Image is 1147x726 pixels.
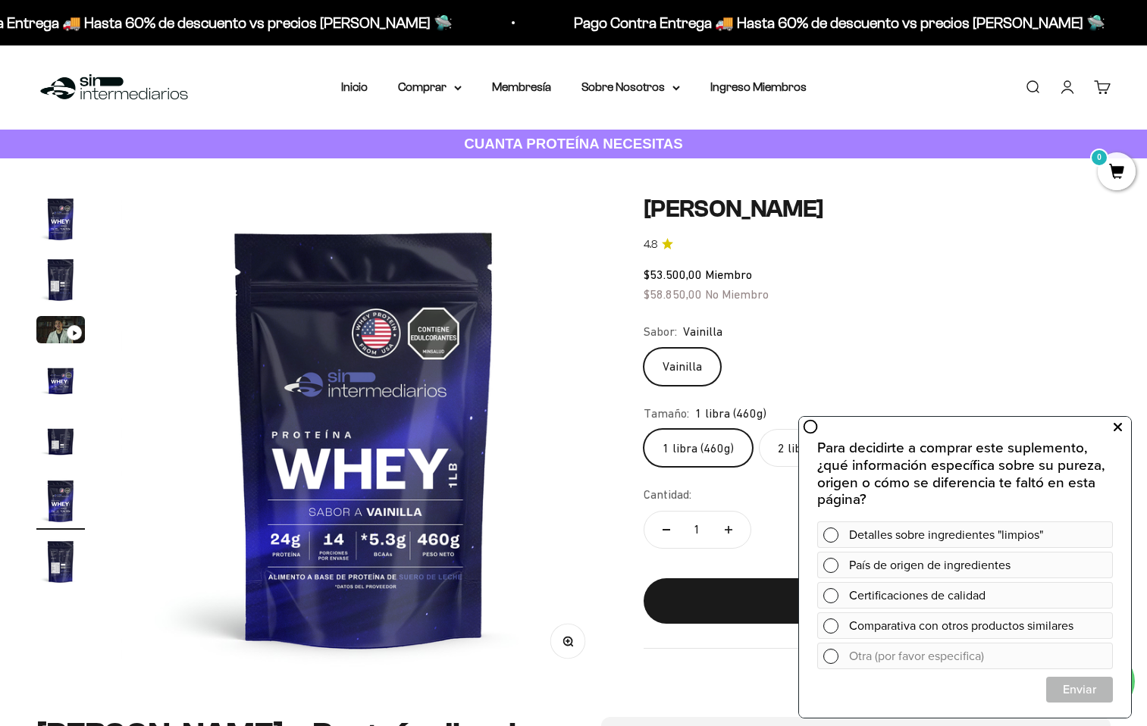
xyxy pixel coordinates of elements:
[644,287,702,301] span: $58.850,00
[36,355,85,404] img: Proteína Whey - Vainilla
[36,477,85,530] button: Ir al artículo 6
[644,236,657,253] span: 4.8
[464,136,683,152] strong: CUANTA PROTEÍNA NECESITAS
[644,485,691,505] label: Cantidad:
[36,195,85,243] img: Proteína Whey - Vainilla
[36,416,85,465] img: Proteína Whey - Vainilla
[644,236,1111,253] a: 4.84.8 de 5.0 estrellas
[121,195,607,681] img: Proteína Whey - Vainilla
[581,77,680,97] summary: Sobre Nosotros
[683,322,722,342] span: Vainilla
[36,255,85,304] img: Proteína Whey - Vainilla
[1098,164,1136,181] a: 0
[710,80,807,93] a: Ingreso Miembros
[644,512,688,548] button: Reducir cantidad
[492,80,551,93] a: Membresía
[705,268,752,281] span: Miembro
[1090,149,1108,167] mark: 0
[674,591,1080,611] div: Añadir al carrito
[705,287,769,301] span: No Miembro
[36,195,85,248] button: Ir al artículo 1
[398,77,462,97] summary: Comprar
[341,80,368,93] a: Inicio
[572,11,1103,35] p: Pago Contra Entrega 🚚 Hasta 60% de descuento vs precios [PERSON_NAME] 🛸
[644,195,1111,224] h1: [PERSON_NAME]
[36,537,85,586] img: Proteína Whey - Vainilla
[36,416,85,469] button: Ir al artículo 5
[36,255,85,308] button: Ir al artículo 2
[36,477,85,525] img: Proteína Whey - Vainilla
[36,537,85,590] button: Ir al artículo 7
[644,268,702,281] span: $53.500,00
[707,512,751,548] button: Aumentar cantidad
[799,415,1131,718] iframe: zigpoll-iframe
[695,404,766,424] span: 1 libra (460g)
[36,355,85,408] button: Ir al artículo 4
[644,322,677,342] legend: Sabor:
[36,316,85,348] button: Ir al artículo 3
[644,578,1111,624] button: Añadir al carrito
[644,404,689,424] legend: Tamaño:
